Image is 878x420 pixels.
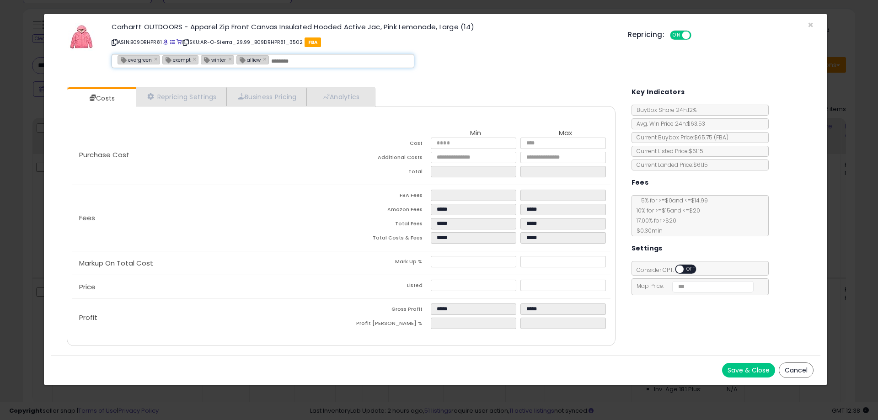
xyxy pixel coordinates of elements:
[228,55,234,63] a: ×
[431,129,520,138] th: Min
[72,314,341,321] p: Profit
[163,38,168,46] a: BuyBox page
[632,147,703,155] span: Current Listed Price: $61.15
[628,31,664,38] h5: Repricing:
[341,318,431,332] td: Profit [PERSON_NAME] %
[632,243,663,254] h5: Settings
[632,133,728,141] span: Current Buybox Price:
[163,56,191,64] span: exempt
[341,303,431,318] td: Gross Profit
[341,152,431,166] td: Additional Costs
[341,166,431,180] td: Total
[808,18,814,32] span: ×
[68,23,95,51] img: 41ObiRmR+yL._SL60_.jpg
[671,32,682,39] span: ON
[632,106,696,114] span: BuyBox Share 24h: 12%
[632,207,700,214] span: 10 % for >= $15 and <= $20
[305,37,321,47] span: FBA
[779,362,814,378] button: Cancel
[72,214,341,222] p: Fees
[154,55,160,63] a: ×
[722,363,775,377] button: Save & Close
[72,283,341,291] p: Price
[72,260,341,267] p: Markup On Total Cost
[193,55,198,63] a: ×
[632,120,705,128] span: Avg. Win Price 24h: $63.53
[226,87,306,106] a: Business Pricing
[118,56,152,64] span: evergreen
[170,38,175,46] a: All offer listings
[67,89,135,107] a: Costs
[136,87,226,106] a: Repricing Settings
[341,138,431,152] td: Cost
[112,35,614,49] p: ASIN: B09DRHPR81 | SKU: AR-O-Sierra_29.99_B09DRHPR81_3502
[341,190,431,204] td: FBA Fees
[520,129,610,138] th: Max
[632,266,708,274] span: Consider CPT:
[341,280,431,294] td: Listed
[112,23,614,30] h3: Carhartt OUTDOORS - Apparel Zip Front Canvas Insulated Hooded Active Jac, Pink Lemonade, Large (14)
[632,217,676,224] span: 17.00 % for > $20
[632,86,685,98] h5: Key Indicators
[637,197,708,204] span: 5 % for >= $0 and <= $14.99
[690,32,705,39] span: OFF
[694,133,728,141] span: $65.75
[632,282,754,290] span: Map Price:
[632,227,663,234] span: $0.30 min
[341,218,431,232] td: Total Fees
[632,161,708,169] span: Current Landed Price: $61.15
[632,177,649,188] h5: Fees
[341,232,431,246] td: Total Costs & Fees
[237,56,261,64] span: alliew
[714,133,728,141] span: ( FBA )
[341,204,431,218] td: Amazon Fees
[177,38,182,46] a: Your listing only
[72,151,341,159] p: Purchase Cost
[341,256,431,270] td: Mark Up %
[201,56,226,64] span: winter
[263,55,268,63] a: ×
[684,266,698,273] span: OFF
[306,87,374,106] a: Analytics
